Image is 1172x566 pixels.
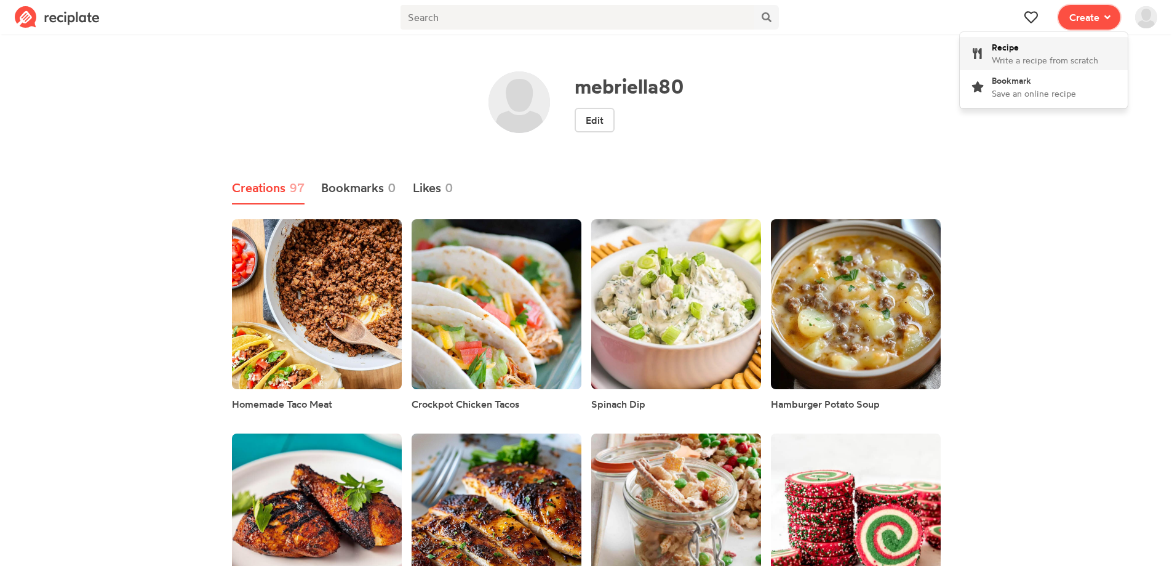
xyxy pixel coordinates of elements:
[289,179,305,197] span: 97
[992,75,1031,86] span: Bookmark
[412,397,519,411] a: Crockpot Chicken Tacos
[1058,5,1120,30] button: Create
[232,397,332,411] a: Homemade Taco Meat
[992,88,1076,99] span: Save an online recipe
[771,397,880,411] a: Hamburger Potato Soup
[15,6,100,28] img: Reciplate
[591,398,645,410] span: Spinach Dip
[960,37,1128,70] a: RecipeWrite a recipe from scratch
[992,42,1019,52] span: Recipe
[232,398,332,410] span: Homemade Taco Meat
[771,398,880,410] span: Hamburger Potato Soup
[413,172,454,204] a: Likes0
[1069,10,1099,25] span: Create
[575,108,615,132] a: Edit
[412,398,519,410] span: Crockpot Chicken Tacos
[1135,6,1157,28] img: User's avatar
[575,75,684,98] h1: mebriella80
[591,397,645,411] a: Spinach Dip
[232,172,305,204] a: Creations97
[388,179,396,197] span: 0
[992,55,1098,65] span: Write a recipe from scratch
[488,71,550,133] img: User's avatar
[401,5,754,30] input: Search
[445,179,453,197] span: 0
[321,172,397,204] a: Bookmarks0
